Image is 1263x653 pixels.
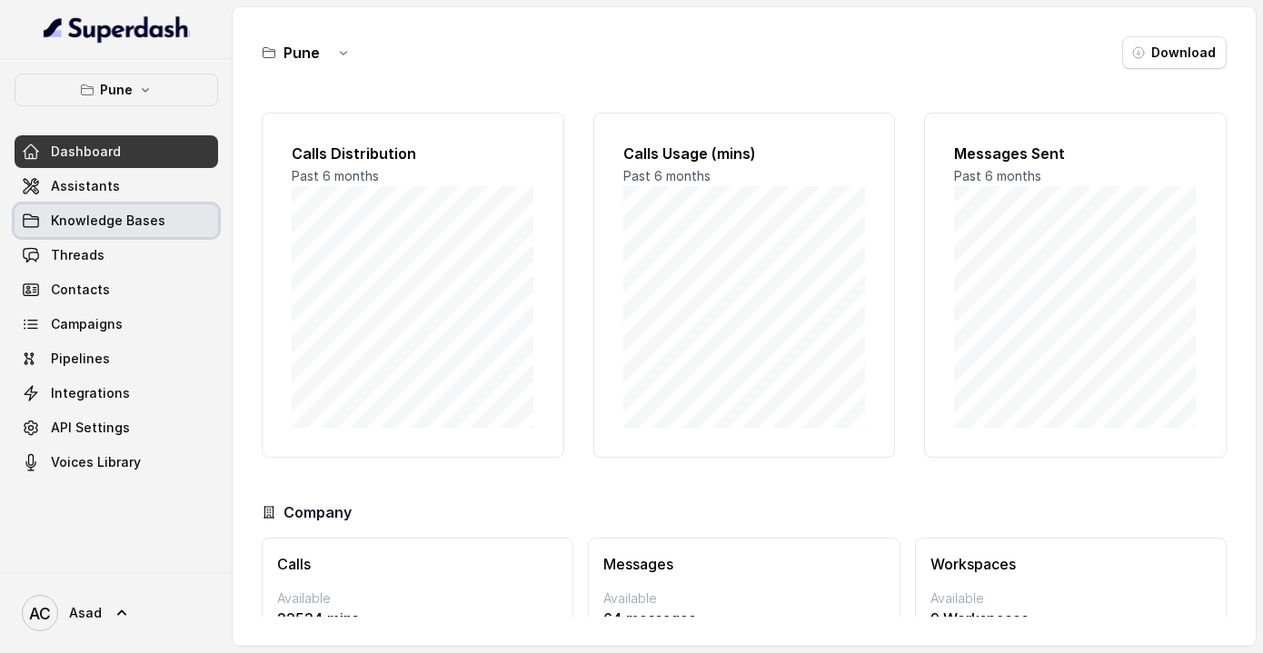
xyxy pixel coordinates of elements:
a: API Settings [15,411,218,444]
span: Pipelines [51,350,110,368]
p: 22524 mins [277,608,558,629]
a: Voices Library [15,446,218,479]
span: Past 6 months [623,168,711,183]
text: AC [29,604,51,623]
span: Campaigns [51,315,123,333]
p: 64 messages [603,608,884,629]
img: light.svg [44,15,190,44]
span: Knowledge Bases [51,212,165,230]
a: Contacts [15,273,218,306]
a: Assistants [15,170,218,203]
button: Pune [15,74,218,106]
span: Threads [51,246,104,264]
p: Available [930,589,1211,608]
span: API Settings [51,419,130,437]
h2: Messages Sent [954,143,1197,164]
h2: Calls Distribution [292,143,534,164]
span: Asad [69,604,102,622]
a: Threads [15,239,218,272]
a: Knowledge Bases [15,204,218,237]
h3: Workspaces [930,553,1211,575]
h3: Messages [603,553,884,575]
p: Pune [100,79,133,101]
span: Past 6 months [292,168,379,183]
h3: Pune [283,42,320,64]
span: Dashboard [51,143,121,161]
h3: Company [283,501,352,523]
a: Integrations [15,377,218,410]
span: Past 6 months [954,168,1041,183]
button: Download [1122,36,1227,69]
h2: Calls Usage (mins) [623,143,866,164]
a: Pipelines [15,342,218,375]
span: Contacts [51,281,110,299]
a: Dashboard [15,135,218,168]
p: 9 Workspaces [930,608,1211,629]
h3: Calls [277,553,558,575]
p: Available [603,589,884,608]
a: Asad [15,588,218,638]
span: Assistants [51,177,120,195]
p: Available [277,589,558,608]
a: Campaigns [15,308,218,341]
span: Voices Library [51,453,141,471]
span: Integrations [51,384,130,402]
